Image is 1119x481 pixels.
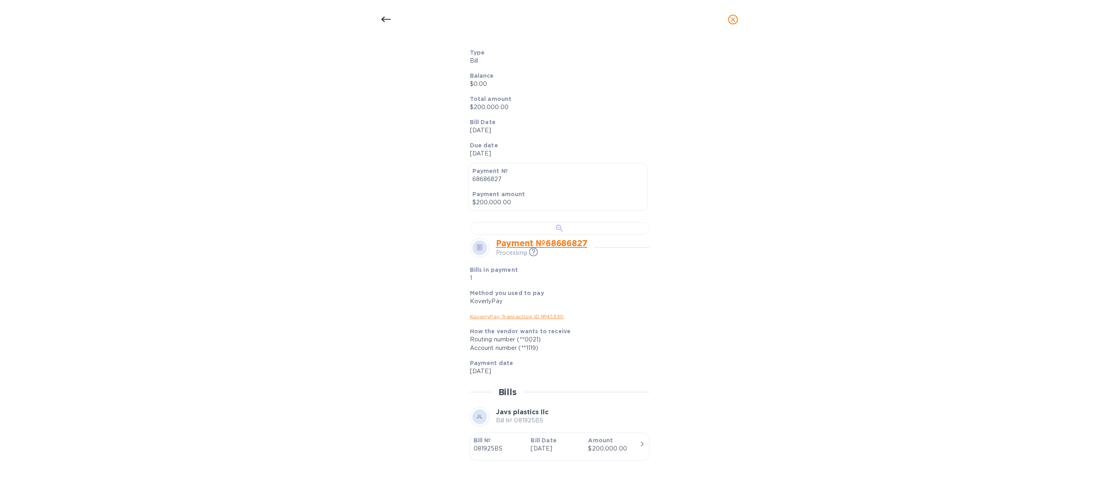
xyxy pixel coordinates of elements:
b: Bill Date [531,437,556,444]
p: Processing [496,249,527,257]
b: Bill № [474,437,491,444]
div: KoverlyPay [470,297,643,306]
p: [DATE] [470,149,643,158]
b: JL [476,413,483,420]
h2: Bills [498,387,517,397]
p: $200,000.00 [472,198,644,207]
button: close [723,10,743,29]
b: Due date [470,142,498,149]
b: Payment № [472,168,508,174]
a: KoverlyPay Transaction ID № 45330 [470,313,564,319]
div: $200,000.00 [588,444,639,453]
b: Payment amount [472,191,525,197]
b: Total amount [470,96,512,102]
p: [DATE] [470,126,643,135]
div: Account number (**1119) [470,344,643,352]
p: 68686827 [472,175,644,184]
b: Bills in payment [470,267,518,273]
b: Type [470,49,485,56]
p: Bill № 081925BS [496,416,549,425]
b: How the vendor wants to receive [470,328,571,335]
b: Amount [588,437,613,444]
p: 081925BS [474,444,524,453]
p: Bill [470,57,643,65]
p: $0.00 [470,80,643,88]
div: Routing number (**0021) [470,335,643,344]
b: Bill Date [470,119,496,125]
b: Balance [470,72,494,79]
button: Bill №081925BSBill Date[DATE]Amount$200,000.00 [470,433,649,461]
b: Payment date [470,360,513,366]
p: $200,000.00 [470,103,643,112]
b: Javs plastics llc [496,408,549,416]
a: Payment № 68686827 [496,238,588,248]
b: Method you used to pay [470,290,544,296]
p: [DATE] [531,444,581,453]
p: [DATE] [470,367,643,376]
p: 1 [470,274,585,282]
